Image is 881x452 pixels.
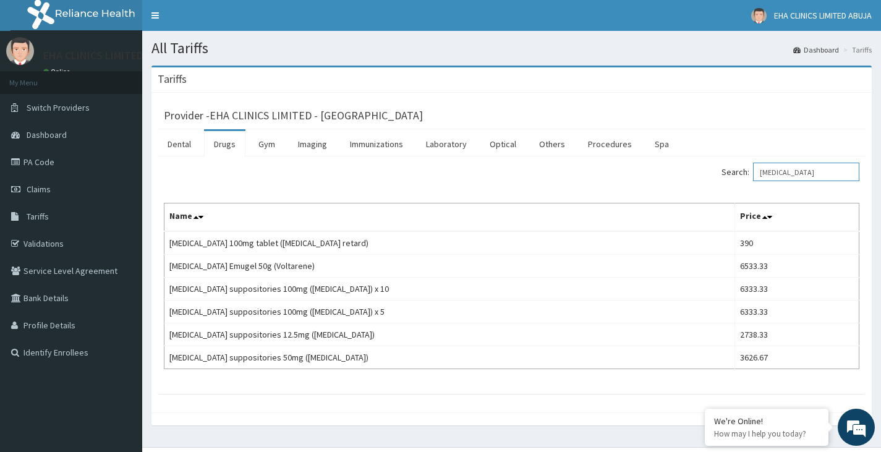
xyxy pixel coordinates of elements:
[72,143,171,268] span: We're online!
[774,10,872,21] span: EHA CLINICS LIMITED ABUJA
[735,231,859,255] td: 390
[753,163,859,181] input: Search:
[288,131,337,157] a: Imaging
[164,255,735,278] td: [MEDICAL_DATA] Emugel 50g (Voltarene)
[164,203,735,232] th: Name
[27,129,67,140] span: Dashboard
[164,231,735,255] td: [MEDICAL_DATA] 100mg tablet ([MEDICAL_DATA] retard)
[735,301,859,323] td: 6333.33
[735,255,859,278] td: 6533.33
[480,131,526,157] a: Optical
[416,131,477,157] a: Laboratory
[164,278,735,301] td: [MEDICAL_DATA] suppositories 100mg ([MEDICAL_DATA]) x 10
[840,45,872,55] li: Tariffs
[203,6,232,36] div: Minimize live chat window
[735,323,859,346] td: 2738.33
[6,37,34,65] img: User Image
[27,184,51,195] span: Claims
[529,131,575,157] a: Others
[43,67,73,76] a: Online
[714,416,819,427] div: We're Online!
[735,346,859,369] td: 3626.67
[249,131,285,157] a: Gym
[27,211,49,222] span: Tariffs
[158,131,201,157] a: Dental
[735,203,859,232] th: Price
[735,278,859,301] td: 6333.33
[164,301,735,323] td: [MEDICAL_DATA] suppositories 100mg ([MEDICAL_DATA]) x 5
[43,50,177,61] p: EHA CLINICS LIMITED ABUJA
[164,323,735,346] td: [MEDICAL_DATA] suppositories 12.5mg ([MEDICAL_DATA])
[151,40,872,56] h1: All Tariffs
[714,429,819,439] p: How may I help you today?
[164,110,423,121] h3: Provider - EHA CLINICS LIMITED - [GEOGRAPHIC_DATA]
[721,163,859,181] label: Search:
[645,131,679,157] a: Spa
[6,312,236,355] textarea: Type your message and hit 'Enter'
[751,8,767,23] img: User Image
[164,346,735,369] td: [MEDICAL_DATA] suppositories 50mg ([MEDICAL_DATA])
[340,131,413,157] a: Immunizations
[578,131,642,157] a: Procedures
[64,69,208,85] div: Chat with us now
[793,45,839,55] a: Dashboard
[27,102,90,113] span: Switch Providers
[204,131,245,157] a: Drugs
[23,62,50,93] img: d_794563401_company_1708531726252_794563401
[158,74,187,85] h3: Tariffs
